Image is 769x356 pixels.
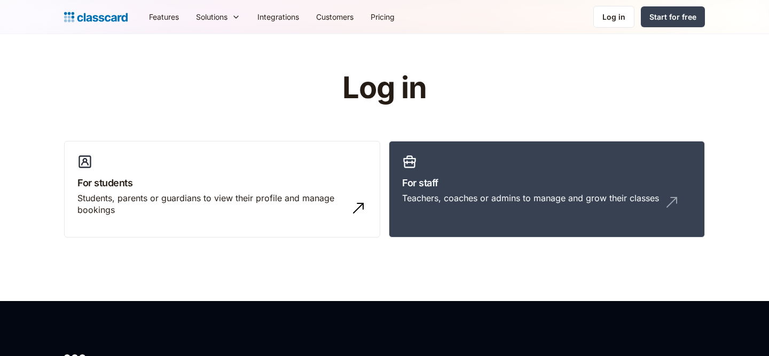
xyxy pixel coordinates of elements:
div: Students, parents or guardians to view their profile and manage bookings [77,192,346,216]
div: Solutions [196,11,227,22]
div: Start for free [649,11,696,22]
a: home [64,10,128,25]
div: Teachers, coaches or admins to manage and grow their classes [402,192,659,204]
a: Pricing [362,5,403,29]
h3: For students [77,176,367,190]
a: For staffTeachers, coaches or admins to manage and grow their classes [389,141,705,238]
a: Customers [308,5,362,29]
h1: Log in [215,72,554,105]
a: Start for free [641,6,705,27]
a: For studentsStudents, parents or guardians to view their profile and manage bookings [64,141,380,238]
h3: For staff [402,176,692,190]
a: Features [140,5,187,29]
div: Solutions [187,5,249,29]
div: Log in [602,11,625,22]
a: Integrations [249,5,308,29]
a: Log in [593,6,634,28]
